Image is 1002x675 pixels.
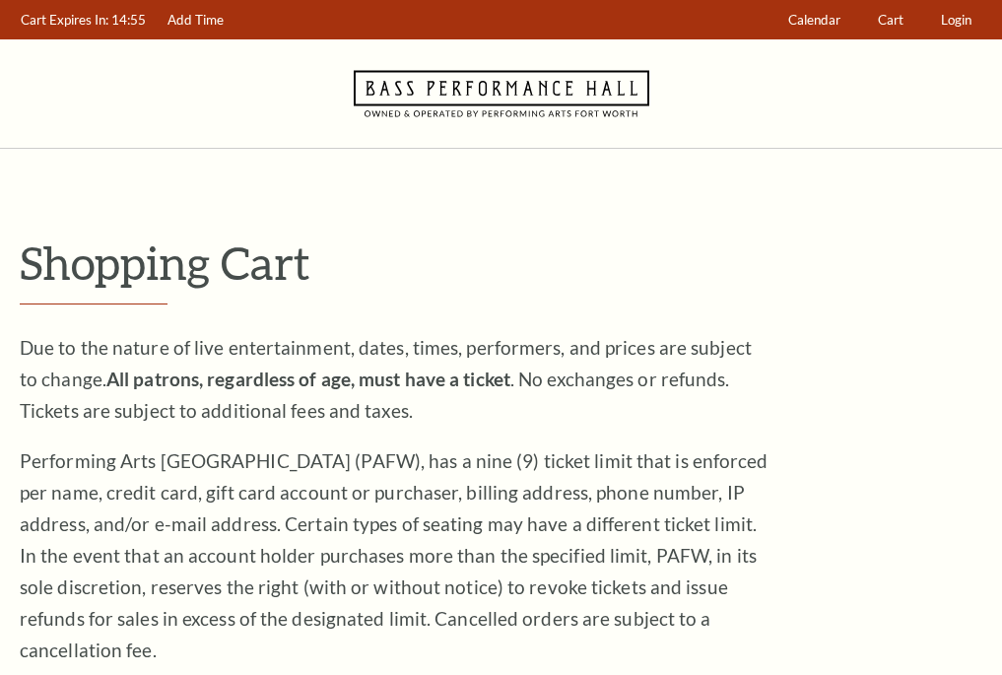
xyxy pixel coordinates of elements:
[20,336,752,422] span: Due to the nature of live entertainment, dates, times, performers, and prices are subject to chan...
[20,445,768,666] p: Performing Arts [GEOGRAPHIC_DATA] (PAFW), has a nine (9) ticket limit that is enforced per name, ...
[941,12,971,28] span: Login
[779,1,850,39] a: Calendar
[21,12,108,28] span: Cart Expires In:
[932,1,981,39] a: Login
[106,368,510,390] strong: All patrons, regardless of age, must have a ticket
[111,12,146,28] span: 14:55
[788,12,840,28] span: Calendar
[20,237,982,288] p: Shopping Cart
[878,12,903,28] span: Cart
[159,1,234,39] a: Add Time
[869,1,913,39] a: Cart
